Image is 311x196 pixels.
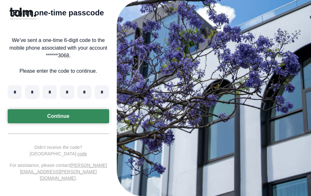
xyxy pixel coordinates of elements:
p: For assistance, please contact . [8,162,109,181]
u: [PERSON_NAME][EMAIL_ADDRESS][PERSON_NAME][DOMAIN_NAME] [20,163,107,181]
input: Digit 6 [95,85,109,99]
button: Continue [8,109,109,123]
input: Digit 4 [60,85,74,99]
p: Didn't receive the code? [GEOGRAPHIC_DATA] [8,144,109,157]
input: Digit 2 [25,85,39,99]
input: Digit 5 [77,85,92,99]
a: code [77,151,87,156]
p: We’ve sent a one-time 6-digit code to the mobile phone associated with your account ******3068. P... [8,37,109,75]
input: Please enter verification code. Digit 1 [8,85,22,99]
input: Digit 3 [43,85,57,99]
h5: Enter one-time passcode [8,10,109,16]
